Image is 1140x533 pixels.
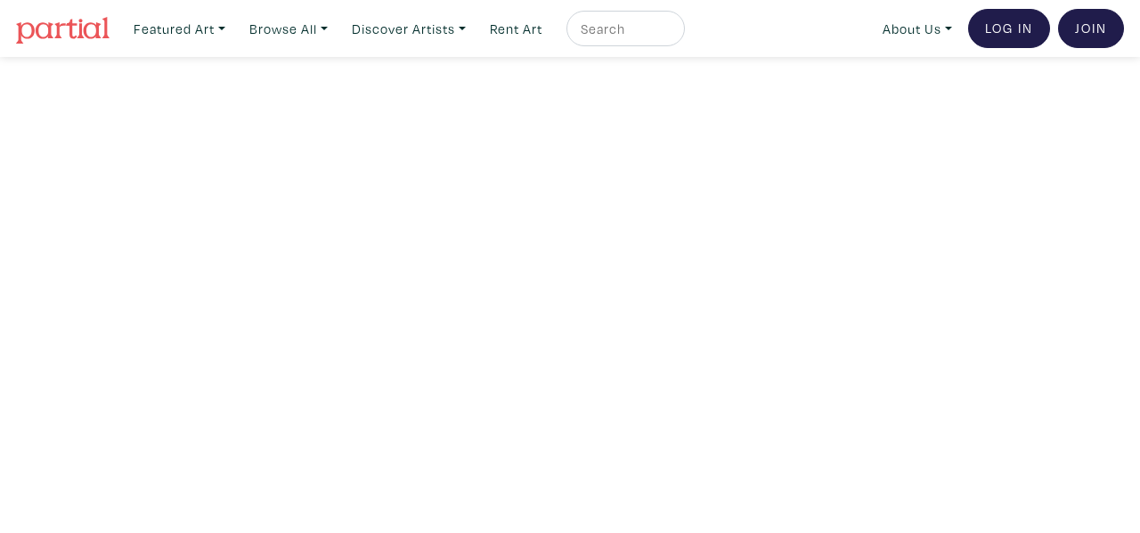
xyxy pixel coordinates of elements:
a: Discover Artists [344,11,474,47]
input: Search [579,18,668,40]
a: Browse All [241,11,336,47]
a: Join [1058,9,1124,48]
a: About Us [875,11,960,47]
a: Rent Art [482,11,550,47]
a: Featured Art [126,11,233,47]
a: Log In [968,9,1050,48]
